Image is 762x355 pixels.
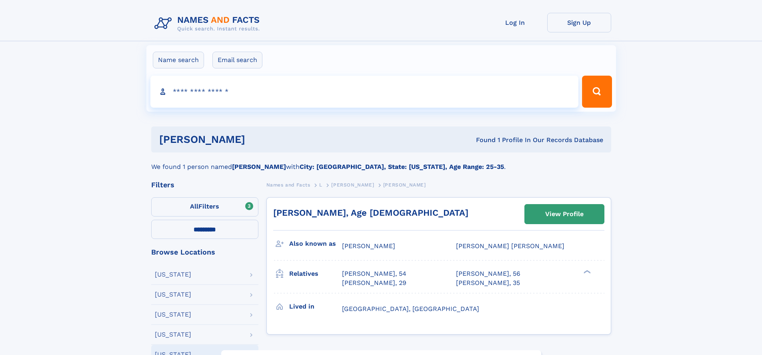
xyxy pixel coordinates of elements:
label: Filters [151,197,258,217]
label: Email search [212,52,262,68]
a: [PERSON_NAME], 56 [456,269,520,278]
span: [PERSON_NAME] [331,182,374,188]
a: Log In [483,13,547,32]
span: [PERSON_NAME] [PERSON_NAME] [456,242,564,250]
span: [GEOGRAPHIC_DATA], [GEOGRAPHIC_DATA] [342,305,479,313]
h3: Relatives [289,267,342,281]
span: L [319,182,322,188]
label: Name search [153,52,204,68]
div: Filters [151,181,258,189]
a: Names and Facts [266,180,310,190]
h3: Also known as [289,237,342,251]
button: Search Button [582,76,612,108]
div: [US_STATE] [155,311,191,318]
span: [PERSON_NAME] [383,182,426,188]
div: View Profile [545,205,584,223]
a: [PERSON_NAME], 35 [456,279,520,287]
div: Found 1 Profile In Our Records Database [360,136,603,144]
div: ❯ [582,269,591,275]
div: [US_STATE] [155,331,191,338]
a: View Profile [525,205,604,224]
div: [US_STATE] [155,291,191,298]
a: Sign Up [547,13,611,32]
b: [PERSON_NAME] [232,163,286,170]
a: [PERSON_NAME] [331,180,374,190]
a: L [319,180,322,190]
div: We found 1 person named with . [151,152,611,172]
a: [PERSON_NAME], 54 [342,269,406,278]
b: City: [GEOGRAPHIC_DATA], State: [US_STATE], Age Range: 25-35 [300,163,504,170]
input: search input [150,76,579,108]
span: [PERSON_NAME] [342,242,395,250]
a: [PERSON_NAME], Age [DEMOGRAPHIC_DATA] [273,208,468,218]
div: Browse Locations [151,249,258,256]
a: [PERSON_NAME], 29 [342,279,406,287]
span: All [190,203,198,210]
h1: [PERSON_NAME] [159,134,361,144]
img: Logo Names and Facts [151,13,266,34]
div: [US_STATE] [155,271,191,278]
h3: Lived in [289,300,342,313]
